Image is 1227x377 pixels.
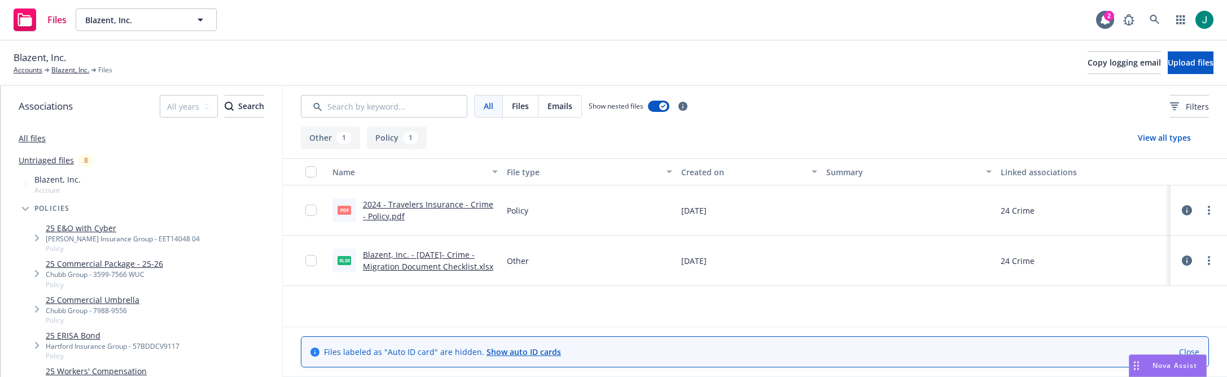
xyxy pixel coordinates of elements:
[9,4,71,36] a: Files
[502,158,677,185] button: File type
[46,258,163,270] a: 25 Commercial Package - 25-26
[332,166,485,178] div: Name
[46,306,139,315] div: Chubb Group - 7988-9556
[681,166,805,178] div: Created on
[487,346,561,357] a: Show auto ID cards
[46,280,163,289] span: Policy
[1001,205,1035,216] div: 24 Crime
[996,158,1171,185] button: Linked associations
[47,15,67,24] span: Files
[1170,95,1209,118] button: Filters
[46,315,139,325] span: Policy
[34,174,81,185] span: Blazent, Inc.
[46,365,181,377] a: 25 Workers' Compensation
[305,205,317,216] input: Toggle Row Selected
[1202,203,1216,217] a: more
[46,351,179,361] span: Policy
[338,206,351,214] span: pdf
[46,294,139,306] a: 25 Commercial Umbrella
[363,249,493,272] a: Blazent, Inc. - [DATE]- Crime - Migration Document Checklist.xlsx
[512,100,529,112] span: Files
[19,154,74,166] a: Untriaged files
[225,102,234,111] svg: Search
[19,133,46,144] a: All files
[34,185,81,195] span: Account
[85,14,183,26] span: Blazent, Inc.
[1186,101,1209,112] span: Filters
[225,96,264,117] div: Search
[1202,254,1216,267] a: more
[301,95,467,118] input: Search by keyword...
[547,100,572,112] span: Emails
[1118,8,1140,31] a: Report a Bug
[46,234,200,244] div: [PERSON_NAME] Insurance Group - EET14048 04
[328,158,502,185] button: Name
[681,255,707,267] span: [DATE]
[98,65,112,75] span: Files
[46,330,179,341] a: 25 ERISA Bond
[1001,166,1166,178] div: Linked associations
[367,127,427,149] button: Policy
[305,166,317,177] input: Select all
[1088,51,1161,74] button: Copy logging email
[1152,361,1197,370] span: Nova Assist
[363,199,493,222] a: 2024 - Travelers Insurance - Crime - Policy.pdf
[1104,11,1114,21] div: 2
[507,166,660,178] div: File type
[1088,57,1161,68] span: Copy logging email
[14,50,66,65] span: Blazent, Inc.
[822,158,996,185] button: Summary
[1168,51,1213,74] button: Upload files
[76,8,217,31] button: Blazent, Inc.
[1195,11,1213,29] img: photo
[1170,101,1209,112] span: Filters
[589,101,643,111] span: Show nested files
[1120,127,1209,149] button: View all types
[338,256,351,265] span: xlsx
[1168,57,1213,68] span: Upload files
[305,255,317,266] input: Toggle Row Selected
[301,127,360,149] button: Other
[681,205,707,216] span: [DATE]
[507,255,529,267] span: Other
[336,132,352,144] div: 1
[46,222,200,234] a: 25 E&O with Cyber
[46,244,200,253] span: Policy
[324,346,561,358] span: Files labeled as "Auto ID card" are hidden.
[1129,354,1207,377] button: Nova Assist
[1001,255,1035,267] div: 24 Crime
[14,65,42,75] a: Accounts
[1179,346,1199,358] a: Close
[46,270,163,279] div: Chubb Group - 3599-7566 WUC
[484,100,493,112] span: All
[677,158,822,185] button: Created on
[1169,8,1192,31] a: Switch app
[1129,355,1143,376] div: Drag to move
[225,95,264,118] button: SearchSearch
[1143,8,1166,31] a: Search
[34,205,70,212] span: Policies
[507,205,528,216] span: Policy
[19,99,73,114] span: Associations
[51,65,89,75] a: Blazent, Inc.
[78,154,94,167] div: 8
[46,341,179,351] div: Hartford Insurance Group - 57BDDCV9117
[826,166,979,178] div: Summary
[403,132,418,144] div: 1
